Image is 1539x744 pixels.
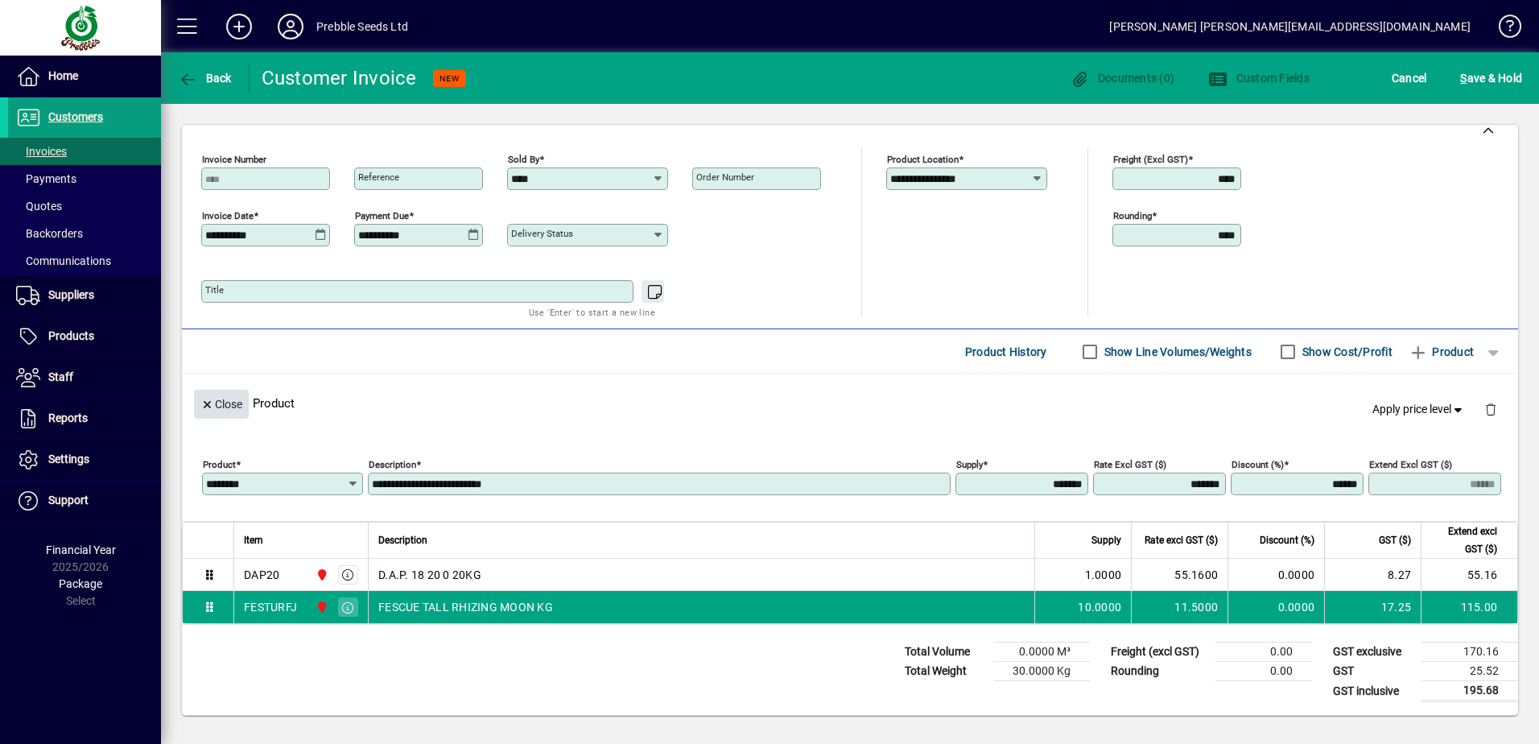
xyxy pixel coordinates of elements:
a: Products [8,316,161,357]
mat-label: Title [205,284,224,296]
td: 0.00 [1215,643,1312,662]
mat-label: Invoice date [202,210,254,221]
span: ave & Hold [1460,65,1522,91]
app-page-header-button: Close [190,396,253,411]
mat-label: Supply [956,459,983,470]
span: Payments [16,172,76,185]
span: Invoices [16,145,67,158]
span: Backorders [16,227,83,240]
td: GST [1325,662,1421,681]
button: Profile [265,12,316,41]
mat-label: Description [369,459,416,470]
td: 25.52 [1421,662,1518,681]
td: Freight (excl GST) [1103,643,1215,662]
span: S [1460,72,1467,85]
a: Knowledge Base [1487,3,1519,56]
div: 55.1600 [1141,567,1218,583]
td: Rounding [1103,662,1215,681]
mat-hint: Use 'Enter' to start a new line [529,303,655,321]
mat-label: Reference [358,172,399,183]
div: FESTURFJ [244,599,297,615]
div: [PERSON_NAME] [PERSON_NAME][EMAIL_ADDRESS][DOMAIN_NAME] [1109,14,1471,39]
td: 195.68 [1421,681,1518,701]
button: Cancel [1388,64,1431,93]
button: Documents (0) [1066,64,1178,93]
app-page-header-button: Back [161,64,250,93]
td: 170.16 [1421,643,1518,662]
button: Close [194,390,249,419]
span: Suppliers [48,288,94,301]
td: GST exclusive [1325,643,1421,662]
mat-label: Freight (excl GST) [1113,154,1188,165]
a: Staff [8,358,161,398]
span: NEW [439,73,460,84]
span: Products [48,329,94,342]
td: 0.0000 M³ [993,643,1090,662]
label: Show Line Volumes/Weights [1101,344,1252,360]
button: Save & Hold [1456,64,1526,93]
span: Back [178,72,232,85]
span: FESCUE TALL RHIZING MOON KG [378,599,553,615]
button: Back [174,64,236,93]
td: 55.16 [1421,559,1517,591]
td: Total Volume [897,643,993,662]
td: 8.27 [1324,559,1421,591]
div: DAP20 [244,567,279,583]
span: Supply [1091,531,1121,549]
span: GST ($) [1379,531,1411,549]
span: Item [244,531,263,549]
span: Financial Year [46,544,116,556]
button: Custom Fields [1204,64,1314,93]
span: Documents (0) [1070,72,1174,85]
span: PALMERSTON NORTH [312,598,330,616]
mat-label: Order number [696,172,754,183]
span: Apply price level [1372,401,1466,418]
mat-label: Payment due [355,210,409,221]
td: 17.25 [1324,591,1421,623]
span: Extend excl GST ($) [1431,523,1497,558]
span: Cancel [1392,65,1427,91]
span: Product History [965,339,1047,365]
div: 11.5000 [1141,599,1218,615]
a: Payments [8,165,161,192]
mat-label: Rate excl GST ($) [1094,459,1166,470]
td: Total Weight [897,662,993,681]
mat-label: Rounding [1113,210,1152,221]
span: Communications [16,254,111,267]
button: Delete [1471,390,1510,428]
span: Package [59,577,102,590]
span: PALMERSTON NORTH [312,566,330,584]
span: D.A.P. 18 20 0 20KG [378,567,481,583]
span: Support [48,494,89,506]
span: Reports [48,411,88,424]
app-page-header-button: Delete [1471,402,1510,416]
a: Reports [8,399,161,439]
td: GST inclusive [1325,681,1421,701]
button: Apply price level [1366,395,1472,424]
button: Add [213,12,265,41]
span: Rate excl GST ($) [1145,531,1218,549]
mat-label: Product location [887,154,959,165]
span: 1.0000 [1085,567,1122,583]
a: Backorders [8,220,161,247]
a: Communications [8,247,161,275]
button: Product History [959,337,1054,366]
mat-label: Invoice number [202,154,266,165]
td: 115.00 [1421,591,1517,623]
span: Custom Fields [1208,72,1310,85]
mat-label: Product [203,459,236,470]
mat-label: Extend excl GST ($) [1369,459,1452,470]
a: Support [8,481,161,521]
mat-label: Discount (%) [1232,459,1284,470]
span: Product [1409,339,1474,365]
td: 30.0000 Kg [993,662,1090,681]
span: Settings [48,453,89,465]
a: Suppliers [8,275,161,316]
td: 0.0000 [1227,559,1324,591]
div: Prebble Seeds Ltd [316,14,408,39]
button: Product [1401,337,1482,366]
a: Invoices [8,138,161,165]
label: Show Cost/Profit [1299,344,1393,360]
a: Home [8,56,161,97]
mat-label: Delivery status [511,228,573,239]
